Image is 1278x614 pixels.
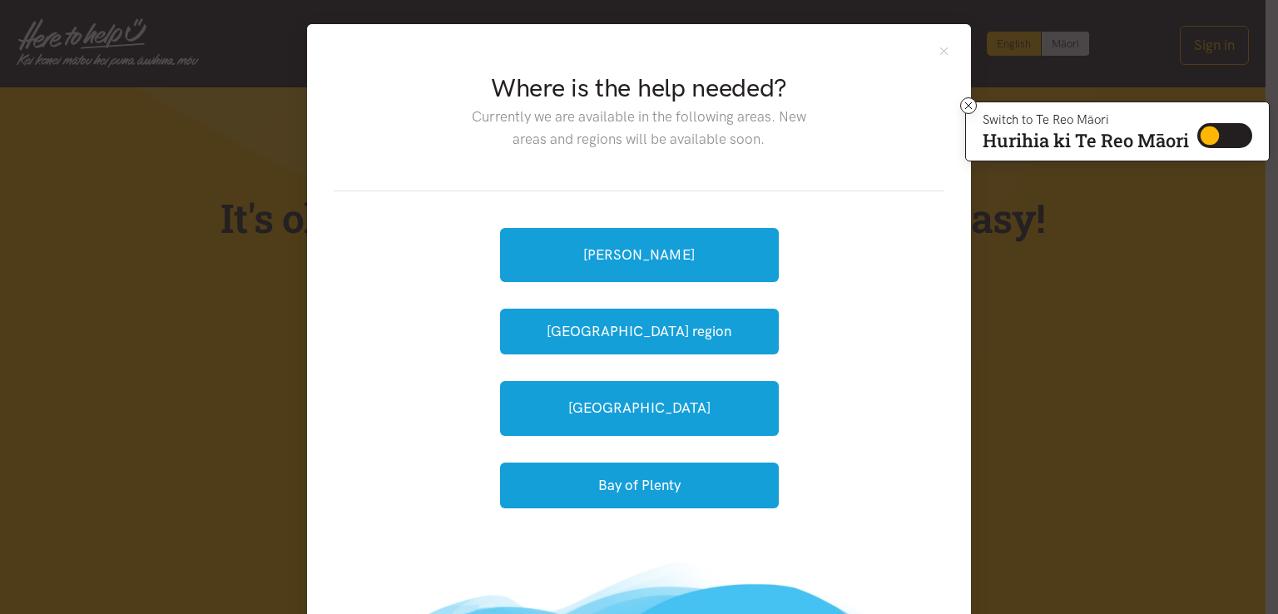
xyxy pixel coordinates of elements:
[983,133,1189,148] p: Hurihia ki Te Reo Māori
[500,228,779,282] a: [PERSON_NAME]
[983,115,1189,125] p: Switch to Te Reo Māori
[500,381,779,435] a: [GEOGRAPHIC_DATA]
[500,463,779,508] button: Bay of Plenty
[458,106,819,151] p: Currently we are available in the following areas. New areas and regions will be available soon.
[500,309,779,354] button: [GEOGRAPHIC_DATA] region
[937,44,951,58] button: Close
[458,71,819,106] h2: Where is the help needed?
